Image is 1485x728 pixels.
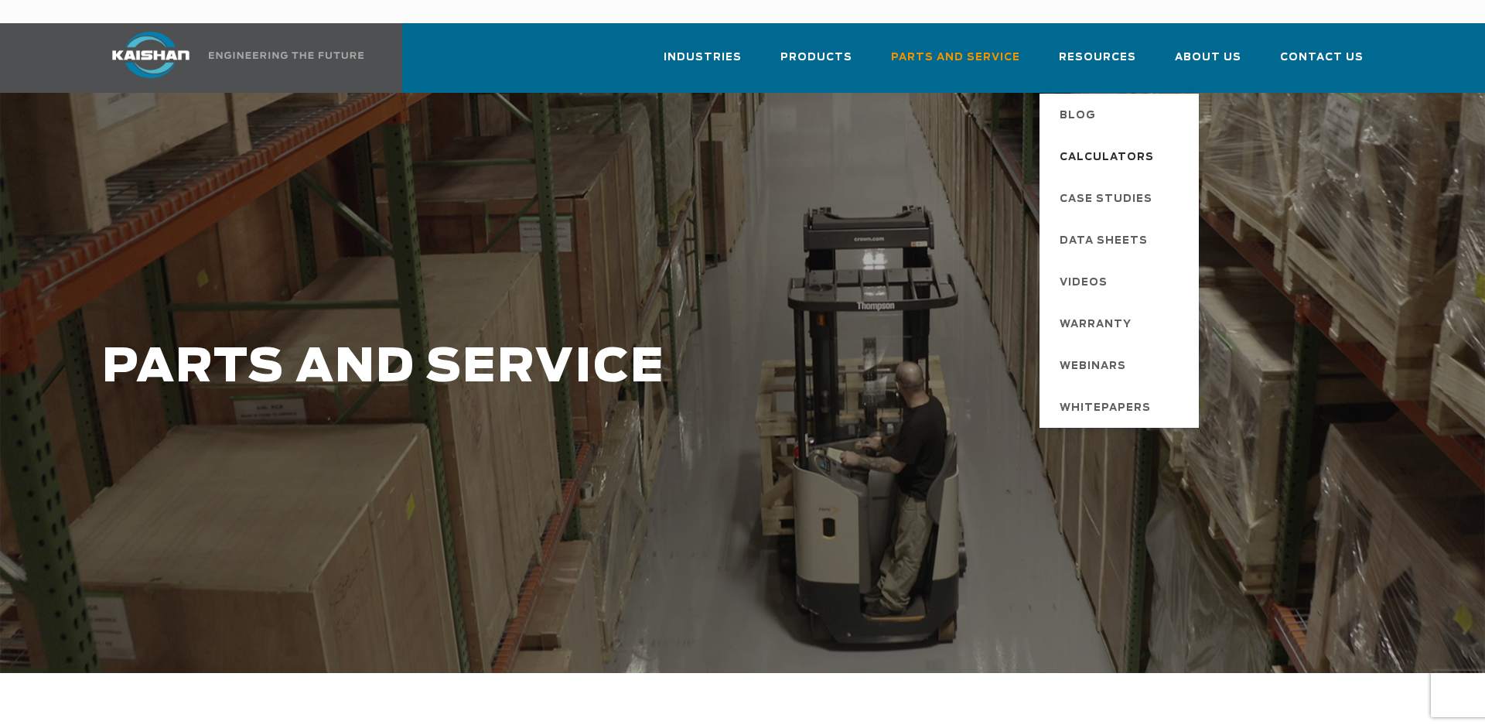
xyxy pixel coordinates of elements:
[93,32,209,78] img: kaishan logo
[1280,37,1364,90] a: Contact Us
[891,49,1020,67] span: Parts and Service
[664,37,742,90] a: Industries
[1060,354,1126,380] span: Webinars
[1060,103,1096,129] span: Blog
[1175,37,1241,90] a: About Us
[780,37,852,90] a: Products
[1044,135,1199,177] a: Calculators
[1060,395,1151,422] span: Whitepapers
[664,49,742,67] span: Industries
[1060,312,1132,338] span: Warranty
[209,52,364,59] img: Engineering the future
[1175,49,1241,67] span: About Us
[1060,270,1108,296] span: Videos
[1059,37,1136,90] a: Resources
[1060,145,1154,171] span: Calculators
[891,37,1020,90] a: Parts and Service
[1059,49,1136,67] span: Resources
[1044,386,1199,428] a: Whitepapers
[1060,186,1152,213] span: Case Studies
[1044,219,1199,261] a: Data Sheets
[1044,302,1199,344] a: Warranty
[1044,261,1199,302] a: Videos
[1044,94,1199,135] a: Blog
[102,342,1166,394] h1: PARTS AND SERVICE
[93,23,367,93] a: Kaishan USA
[1280,49,1364,67] span: Contact Us
[1044,177,1199,219] a: Case Studies
[780,49,852,67] span: Products
[1060,228,1148,255] span: Data Sheets
[1044,344,1199,386] a: Webinars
